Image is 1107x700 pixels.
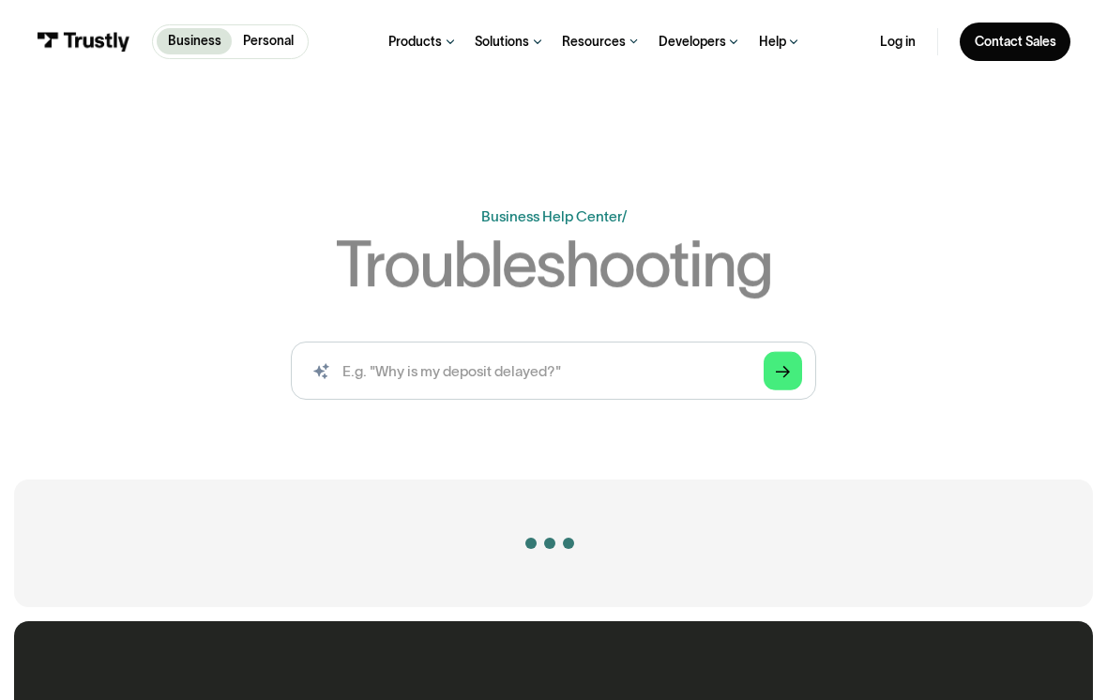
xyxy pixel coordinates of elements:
p: Personal [243,32,294,51]
div: / [622,208,627,224]
a: Business [157,28,232,54]
h1: Troubleshooting [336,233,772,297]
a: Log in [880,34,916,51]
img: Trustly Logo [37,32,130,52]
input: search [291,342,816,400]
a: Personal [232,28,304,54]
a: Contact Sales [960,23,1070,61]
div: Contact Sales [975,34,1056,51]
a: Business Help Center [481,208,622,224]
div: Developers [659,34,726,51]
div: Products [388,34,442,51]
form: Search [291,342,816,400]
div: Resources [562,34,626,51]
p: Business [168,32,221,51]
div: Help [759,34,786,51]
div: Solutions [475,34,529,51]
